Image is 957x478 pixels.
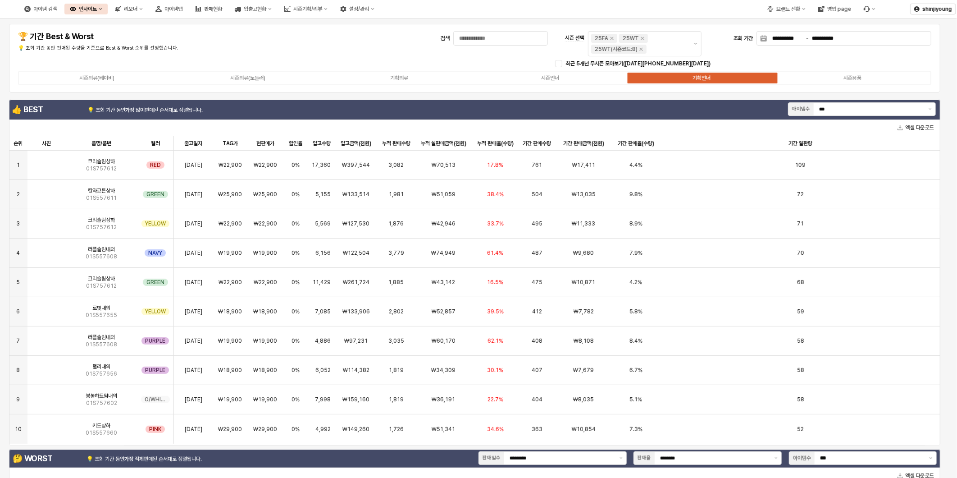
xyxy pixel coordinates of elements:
span: 01S757612 [86,165,117,172]
div: 아이템 검색 [33,6,57,12]
span: 시즌 선택 [565,35,584,41]
div: 버그 제보 및 기능 개선 요청 [858,4,881,14]
span: PURPLE [145,337,165,345]
span: 59 [797,308,804,315]
span: ₩19,900 [218,249,242,257]
button: 설정/관리 [335,4,380,14]
span: ₩34,309 [431,367,456,374]
span: 5 [16,279,20,286]
span: ₩97,231 [344,337,368,345]
span: 0% [292,396,300,403]
span: 순위 [14,140,23,147]
button: 판매현황 [190,4,228,14]
span: 16.5% [487,279,503,286]
span: [DATE] [185,161,202,169]
span: ₩43,142 [432,279,455,286]
span: TAG가 [223,140,238,147]
span: 22.7% [488,396,503,403]
span: 1,726 [389,426,404,433]
span: 58 [797,396,804,403]
span: 5.1% [629,396,642,403]
span: 0% [292,337,300,345]
label: 시즌언더 [475,74,626,82]
span: 0% [292,279,300,286]
span: 58 [797,367,804,374]
span: 01S557660 [86,429,117,437]
span: ₩60,170 [432,337,456,345]
span: [DATE] [185,337,202,345]
span: ₩22,900 [219,279,242,286]
span: 기간 판매금액(천원) [563,140,604,147]
span: 7,998 [315,396,331,403]
span: 0% [292,249,300,257]
div: 판매율 [638,454,651,462]
span: 01S557655 [86,312,117,319]
div: 25WT [623,34,639,43]
span: 8 [16,367,20,374]
strong: 적게 [135,456,144,462]
span: 9 [16,396,20,403]
p: 💡 조회 기간 동안 판매된 순서대로 정렬됩니다. [87,106,316,114]
span: 누적 실판매금액(천원) [421,140,466,147]
span: 누적 판매율(수량) [477,140,514,147]
div: 아이템수 [792,105,810,113]
span: 39.5% [487,308,504,315]
span: ₩29,900 [253,426,277,433]
span: 검색 [441,35,450,41]
span: 01S557608 [86,341,117,348]
p: shinjiyoung [922,5,952,13]
span: 11,429 [313,279,331,286]
span: ₩397,544 [342,161,370,169]
span: 412 [532,308,542,315]
span: ₩18,900 [218,367,242,374]
span: 01S757656 [86,370,117,377]
span: 6,052 [315,367,331,374]
div: 기획언더 [693,75,711,81]
span: 6.7% [629,367,643,374]
span: 크리슬림상하 [88,275,115,282]
div: 아이템맵 [150,4,188,14]
span: ₩114,382 [343,367,369,374]
span: 러플슬림내의 [88,334,115,341]
span: ₩127,530 [342,220,369,227]
span: 컬러 [151,140,160,147]
span: ₩9,680 [573,249,594,257]
span: 4 [16,249,20,257]
span: 01S757612 [86,224,117,231]
span: ₩18,900 [253,367,277,374]
span: 5,155 [315,191,331,198]
span: 52 [797,426,804,433]
div: 리오더 [109,4,148,14]
div: 설정/관리 [349,6,369,12]
span: [DATE] [185,279,202,286]
span: ₩18,900 [218,308,242,315]
span: 4,992 [315,426,331,433]
span: ₩52,857 [432,308,456,315]
span: ₩29,900 [218,426,242,433]
h4: 🏆 기간 Best & Worst [18,32,241,41]
span: 61.4% [487,249,503,257]
span: 누적 판매수량 [382,140,410,147]
span: 38.4% [487,191,504,198]
span: 현판매가 [256,140,274,147]
span: 2 [17,191,20,198]
span: 러플슬림내의 [88,246,115,253]
span: 키드상하 [92,422,110,429]
span: 0% [292,367,300,374]
button: shinjiyoung [910,4,956,14]
span: 기간 일판량 [788,140,812,147]
span: 3 [16,220,20,227]
div: 입출고현황 [244,6,266,12]
span: 0% [292,161,300,169]
span: [DATE] [185,191,202,198]
span: RED [150,161,161,169]
span: 30.1% [487,367,503,374]
span: ₩19,900 [218,337,242,345]
span: 9.8% [629,191,643,198]
span: ₩159,160 [342,396,369,403]
span: 7 [16,337,20,345]
span: ₩19,900 [253,249,277,257]
span: [DATE] [185,396,202,403]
